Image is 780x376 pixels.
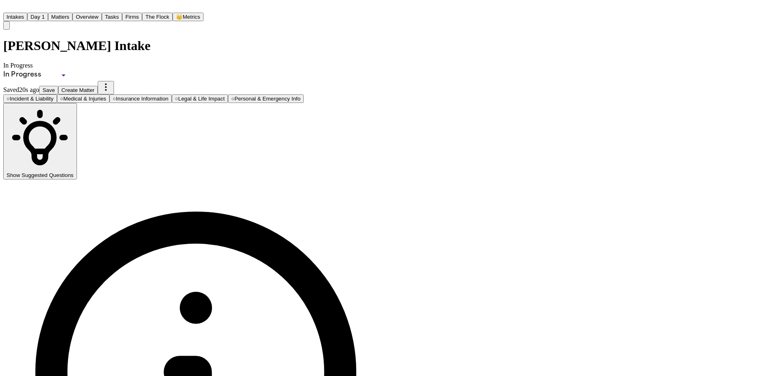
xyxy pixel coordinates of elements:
[183,14,200,20] span: Metrics
[3,13,27,21] button: Intakes
[39,86,58,94] button: Save
[231,96,234,102] span: ○
[113,96,116,102] span: ○
[172,94,228,103] button: Go to Legal & Life Impact
[3,62,33,69] span: In Progress
[142,13,173,21] button: The Flock
[3,5,13,12] a: Home
[58,86,98,94] button: Create Matter
[3,70,68,81] div: Update intake status
[234,96,300,102] span: Personal & Emergency Info
[3,3,13,11] img: Finch Logo
[3,72,41,78] span: In Progress
[72,13,102,21] button: Overview
[48,13,72,21] button: Matters
[122,13,142,20] a: Firms
[98,81,114,94] button: More actions
[27,13,48,20] a: Day 1
[102,13,122,20] a: Tasks
[173,13,204,20] a: crownMetrics
[7,96,10,102] span: ○
[3,103,77,180] button: Show Suggested Questions
[178,96,225,102] span: Legal & Life Impact
[175,96,178,102] span: ○
[176,14,183,20] span: crown
[48,13,72,20] a: Matters
[110,94,172,103] button: Go to Insurance Information
[122,13,142,21] button: Firms
[3,38,388,53] h1: [PERSON_NAME] Intake
[64,96,106,102] span: Medical & Injuries
[142,13,173,20] a: The Flock
[57,94,110,103] button: Go to Medical & Injuries
[72,13,102,20] a: Overview
[10,96,53,102] span: Incident & Liability
[116,96,169,102] span: Insurance Information
[60,96,64,102] span: ○
[173,13,204,21] button: crownMetrics
[3,13,27,20] a: Intakes
[3,94,57,103] button: Go to Incident & Liability
[3,86,39,93] span: Saved 20s ago
[228,94,304,103] button: Go to Personal & Emergency Info
[102,13,122,21] button: Tasks
[27,13,48,21] button: Day 1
